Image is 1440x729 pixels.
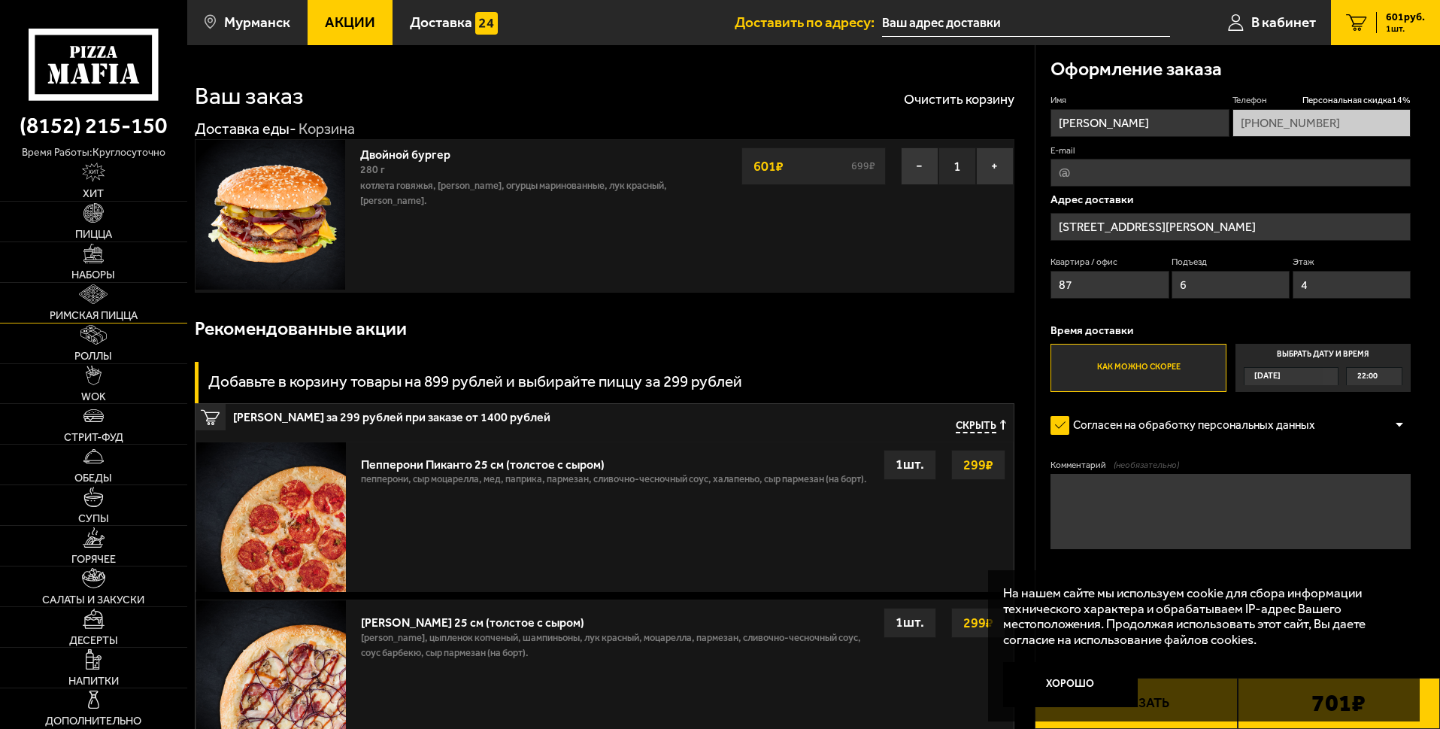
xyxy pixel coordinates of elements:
span: Римская пицца [50,310,138,321]
p: Адрес доставки [1050,194,1411,205]
button: Очистить корзину [904,93,1014,106]
span: Скрыть [956,420,996,434]
div: 1 шт. [884,450,936,480]
p: [PERSON_NAME], цыпленок копченый, шампиньоны, лук красный, моцарелла, пармезан, сливочно-чесночны... [361,630,869,668]
p: Время доставки [1050,325,1411,336]
button: Скрыть [956,420,1006,434]
p: пепперони, сыр Моцарелла, мед, паприка, пармезан, сливочно-чесночный соус, халапеньо, сыр пармеза... [361,472,867,494]
label: Квартира / офис [1050,256,1169,269]
span: Хит [83,188,104,199]
span: Горячее [71,554,116,565]
input: +7 ( [1232,109,1411,137]
label: Согласен на обработку персональных данных [1050,411,1330,441]
p: На нашем сайте мы используем cookie для сбора информации технического характера и обрабатываем IP... [1003,585,1396,648]
label: Телефон [1232,94,1411,107]
label: Комментарий [1050,459,1411,472]
span: 22:00 [1357,368,1378,385]
h3: Оформление заказа [1050,60,1222,79]
strong: 601 ₽ [750,152,787,181]
strong: 299 ₽ [959,451,997,479]
span: Обеды [74,472,112,484]
span: Акции [325,15,375,29]
span: 601 руб. [1386,12,1425,23]
span: [DATE] [1254,368,1281,385]
div: Пепперони Пиканто 25 см (толстое с сыром) [361,450,867,472]
p: котлета говяжья, [PERSON_NAME], огурцы маринованные, лук красный, [PERSON_NAME]. [360,178,694,208]
h3: Добавьте в корзину товары на 899 рублей и выбирайте пиццу за 299 рублей [208,374,742,390]
span: Роллы [74,351,112,362]
div: [PERSON_NAME] 25 см (толстое с сыром) [361,608,869,630]
span: Десерты [69,635,118,646]
a: Двойной бургер [360,143,465,162]
s: 699 ₽ [849,161,878,172]
button: + [976,147,1014,185]
span: Доставка [410,15,472,29]
strong: 299 ₽ [959,609,997,637]
span: Мурманск [224,15,290,29]
span: Супы [78,513,109,524]
label: Имя [1050,94,1229,107]
span: WOK [81,391,106,402]
span: (необязательно) [1114,459,1179,472]
span: 1 [938,147,976,185]
a: Доставка еды- [195,120,296,138]
label: Этаж [1293,256,1411,269]
div: Корзина [299,120,355,139]
label: E-mail [1050,144,1411,157]
a: Пепперони Пиканто 25 см (толстое с сыром)пепперони, сыр Моцарелла, мед, паприка, пармезан, сливоч... [196,442,1014,592]
input: Имя [1050,109,1229,137]
span: Дополнительно [45,715,141,727]
h1: Ваш заказ [195,84,304,108]
button: − [901,147,938,185]
span: Напитки [68,676,119,687]
input: Ваш адрес доставки [882,9,1170,37]
div: 1 шт. [884,608,936,638]
label: Выбрать дату и время [1235,344,1411,392]
span: Пицца [75,229,112,240]
label: Как можно скорее [1050,344,1226,392]
img: 15daf4d41897b9f0e9f617042186c801.svg [475,12,498,35]
span: Стрит-фуд [64,432,123,443]
span: Персональная скидка 14 % [1302,94,1411,107]
span: 1 шт. [1386,24,1425,33]
span: Наборы [71,269,115,281]
span: Салаты и закуски [42,594,144,606]
span: В кабинет [1251,15,1316,29]
span: Доставить по адресу: [735,15,882,29]
button: Хорошо [1003,662,1138,707]
h3: Рекомендованные акции [195,320,407,339]
span: 280 г [360,163,385,176]
span: [PERSON_NAME] за 299 рублей при заказе от 1400 рублей [233,404,724,424]
input: @ [1050,159,1411,187]
label: Подъезд [1172,256,1290,269]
